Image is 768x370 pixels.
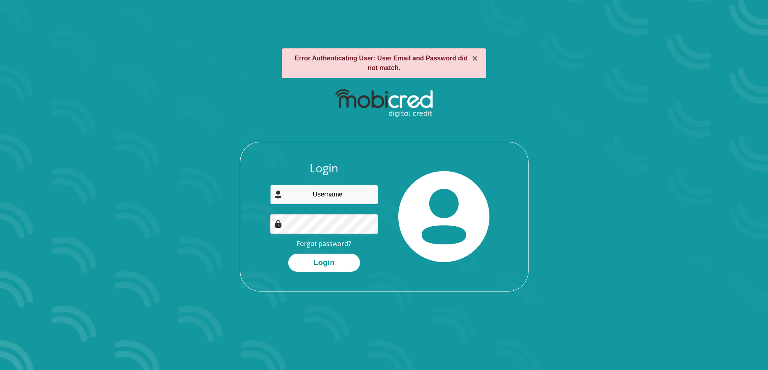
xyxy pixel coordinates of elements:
[288,254,360,272] button: Login
[295,55,468,71] strong: Error Authenticating User: User Email and Password did not match.
[270,185,378,205] input: Username
[274,220,282,228] img: Image
[335,89,433,118] img: mobicred logo
[472,54,478,63] button: ×
[297,239,351,248] a: Forgot password?
[274,190,282,198] img: user-icon image
[270,161,378,175] h3: Login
